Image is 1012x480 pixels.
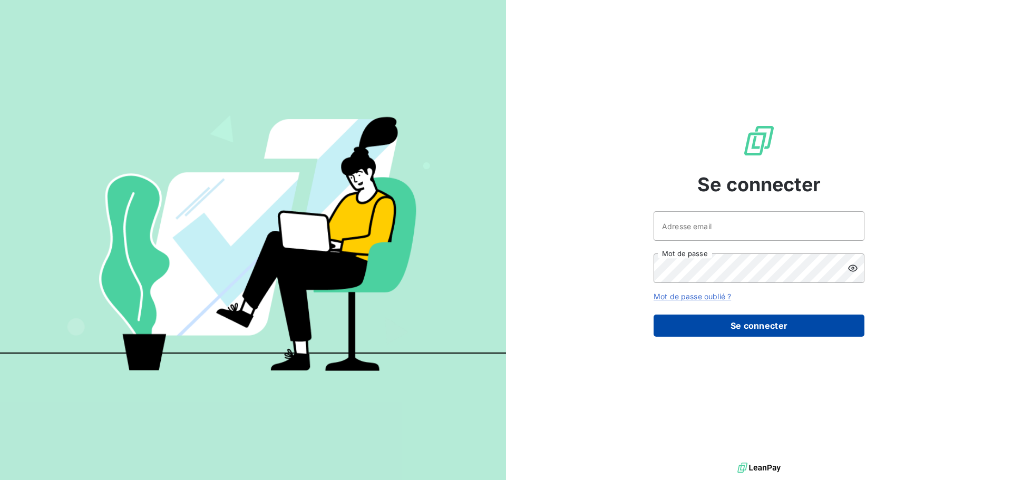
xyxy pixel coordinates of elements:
[697,170,821,199] span: Se connecter
[654,292,731,301] a: Mot de passe oublié ?
[654,211,864,241] input: placeholder
[654,315,864,337] button: Se connecter
[742,124,776,158] img: Logo LeanPay
[737,460,781,476] img: logo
